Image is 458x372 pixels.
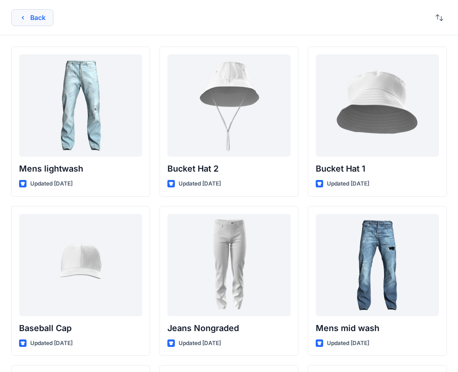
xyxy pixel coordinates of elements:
[316,214,439,316] a: Mens mid wash
[316,162,439,175] p: Bucket Hat 1
[167,162,291,175] p: Bucket Hat 2
[19,54,142,157] a: Mens lightwash
[19,322,142,335] p: Baseball Cap
[179,179,221,189] p: Updated [DATE]
[167,54,291,157] a: Bucket Hat 2
[167,214,291,316] a: Jeans Nongraded
[316,54,439,157] a: Bucket Hat 1
[167,322,291,335] p: Jeans Nongraded
[316,322,439,335] p: Mens mid wash
[30,179,73,189] p: Updated [DATE]
[30,339,73,348] p: Updated [DATE]
[327,179,369,189] p: Updated [DATE]
[11,9,53,26] button: Back
[179,339,221,348] p: Updated [DATE]
[19,162,142,175] p: Mens lightwash
[19,214,142,316] a: Baseball Cap
[327,339,369,348] p: Updated [DATE]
